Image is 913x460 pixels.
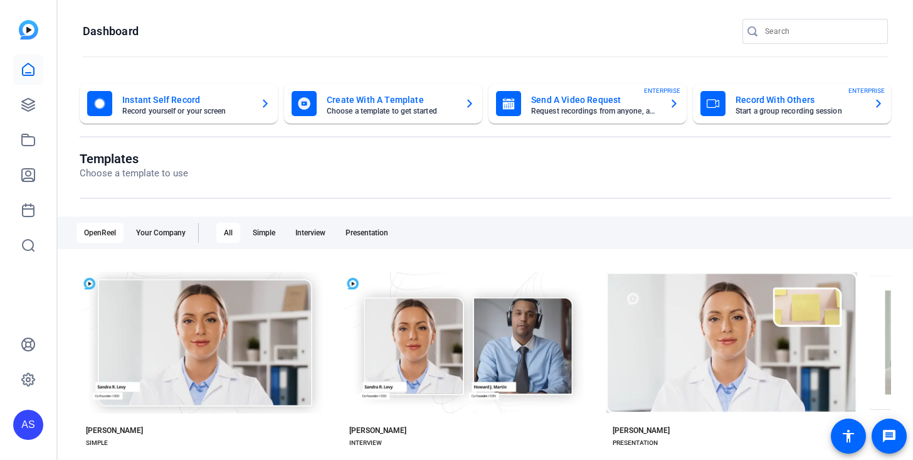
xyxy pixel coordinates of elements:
[122,107,250,115] mat-card-subtitle: Record yourself or your screen
[288,223,333,243] div: Interview
[80,151,188,166] h1: Templates
[86,425,143,436] div: [PERSON_NAME]
[327,107,455,115] mat-card-subtitle: Choose a template to get started
[327,92,455,107] mat-card-title: Create With A Template
[80,166,188,181] p: Choose a template to use
[488,83,687,124] button: Send A Video RequestRequest recordings from anyone, anywhereENTERPRISE
[216,223,240,243] div: All
[531,107,659,115] mat-card-subtitle: Request recordings from anyone, anywhere
[349,438,382,448] div: INTERVIEW
[765,24,878,39] input: Search
[693,83,891,124] button: Record With OthersStart a group recording sessionENTERPRISE
[338,223,396,243] div: Presentation
[848,86,885,95] span: ENTERPRISE
[736,107,863,115] mat-card-subtitle: Start a group recording session
[531,92,659,107] mat-card-title: Send A Video Request
[245,223,283,243] div: Simple
[613,425,670,436] div: [PERSON_NAME]
[80,83,278,124] button: Instant Self RecordRecord yourself or your screen
[284,83,482,124] button: Create With A TemplateChoose a template to get started
[122,92,250,107] mat-card-title: Instant Self Record
[13,410,43,440] div: AS
[736,92,863,107] mat-card-title: Record With Others
[129,223,193,243] div: Your Company
[83,24,139,39] h1: Dashboard
[841,429,856,444] mat-icon: accessibility
[19,20,38,40] img: blue-gradient.svg
[882,429,897,444] mat-icon: message
[349,425,406,436] div: [PERSON_NAME]
[77,223,124,243] div: OpenReel
[644,86,680,95] span: ENTERPRISE
[86,438,108,448] div: SIMPLE
[613,438,658,448] div: PRESENTATION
